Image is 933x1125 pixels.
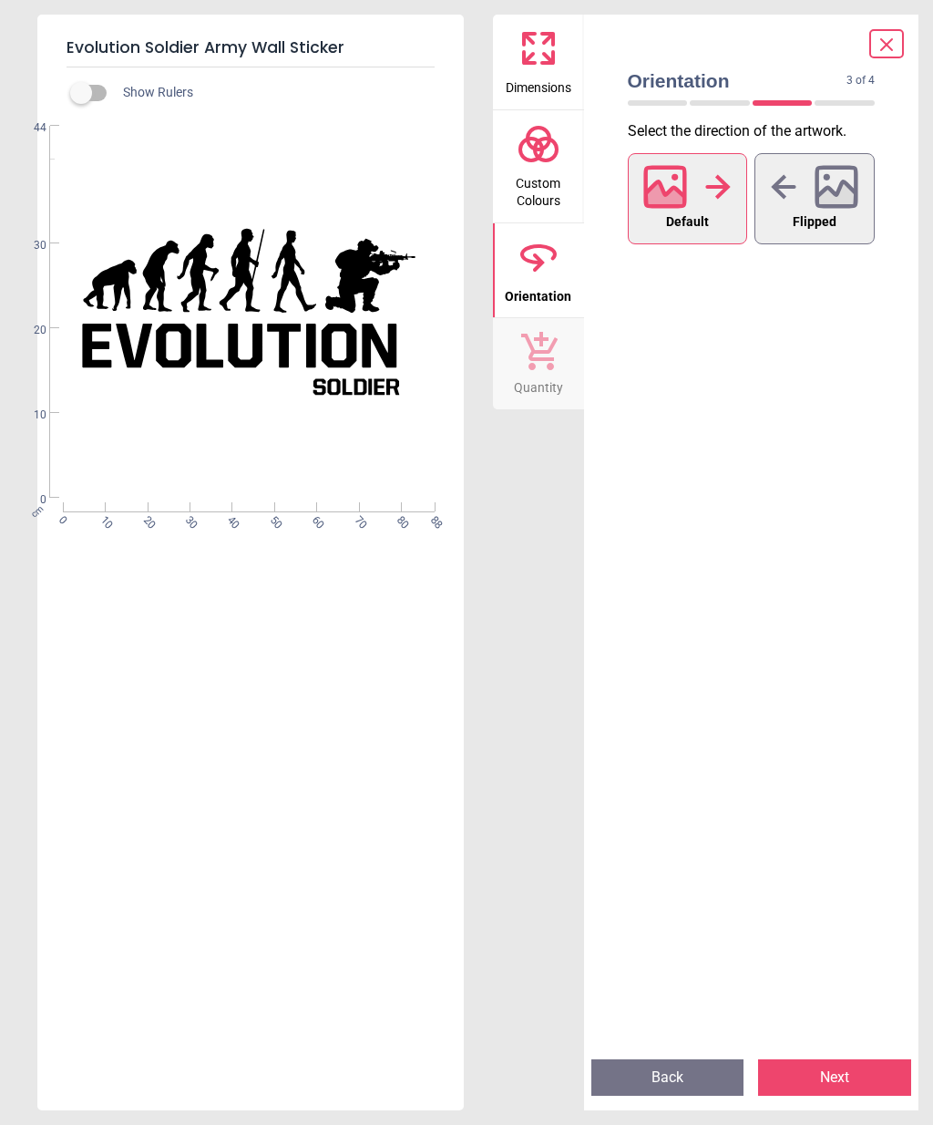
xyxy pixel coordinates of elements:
[754,153,875,244] button: Flipped
[12,120,46,136] span: 44
[67,29,435,67] h5: Evolution Soldier Army Wall Sticker
[666,211,709,234] span: Default
[81,82,464,104] div: Show Rulers
[628,67,847,94] span: Orientation
[505,279,571,306] span: Orientation
[793,211,836,234] span: Flipped
[628,153,748,244] button: Default
[493,15,584,109] button: Dimensions
[97,513,108,525] span: 10
[514,370,563,397] span: Quantity
[139,513,151,525] span: 20
[493,223,584,318] button: Orientation
[308,513,320,525] span: 60
[393,513,405,525] span: 80
[12,492,46,508] span: 0
[506,70,571,98] span: Dimensions
[493,110,584,222] button: Custom Colours
[181,513,193,525] span: 30
[426,513,438,525] span: 88
[591,1059,744,1096] button: Back
[266,513,278,525] span: 50
[12,238,46,253] span: 30
[224,513,236,525] span: 40
[493,318,584,409] button: Quantity
[12,408,46,423] span: 10
[12,323,46,338] span: 20
[29,503,46,520] span: cm
[55,513,67,525] span: 0
[758,1059,911,1096] button: Next
[495,166,582,211] span: Custom Colours
[846,73,875,88] span: 3 of 4
[351,513,363,525] span: 70
[628,121,890,141] p: Select the direction of the artwork .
